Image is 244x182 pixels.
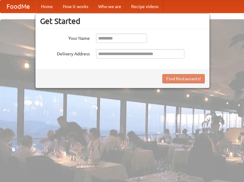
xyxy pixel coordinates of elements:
[126,0,163,13] a: Recipe videos
[40,49,90,57] label: Delivery Address
[58,0,93,13] a: How it works
[40,16,205,26] h3: Get Started
[162,74,205,83] button: Find Restaurants!
[40,34,90,41] label: Your Name
[36,0,58,13] a: Home
[93,0,126,13] a: Who we are
[0,0,36,13] a: FoodMe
